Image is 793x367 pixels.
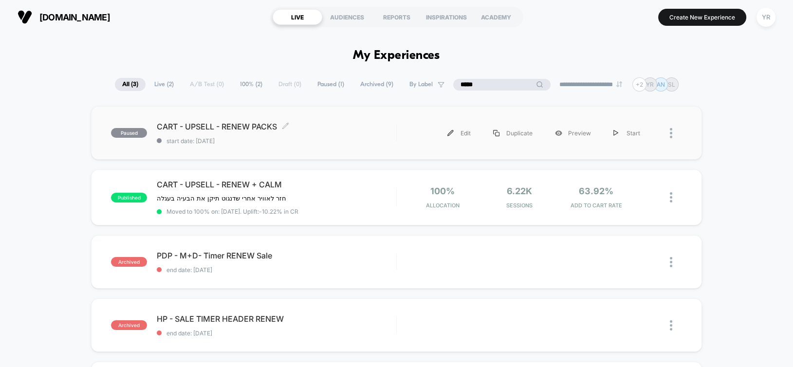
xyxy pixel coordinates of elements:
[353,49,440,63] h1: My Experiences
[157,194,286,202] span: חזר לאוויר אחרי שדנגוט תיקן את הבעיה בעגלה
[670,257,672,267] img: close
[115,78,146,91] span: All ( 3 )
[754,7,778,27] button: YR
[646,81,654,88] p: YR
[157,251,396,260] span: PDP - M+D- Timer RENEW Sale
[613,130,618,136] img: menu
[322,9,372,25] div: AUDIENCES
[310,78,351,91] span: Paused ( 1 )
[39,12,110,22] span: [DOMAIN_NAME]
[111,257,147,267] span: archived
[657,81,665,88] p: AN
[670,192,672,202] img: close
[658,9,746,26] button: Create New Experience
[111,193,147,202] span: published
[111,320,147,330] span: archived
[233,78,270,91] span: 100% ( 2 )
[353,78,401,91] span: Archived ( 9 )
[482,122,544,144] div: Duplicate
[157,330,396,337] span: end date: [DATE]
[111,128,147,138] span: paused
[18,10,32,24] img: Visually logo
[670,320,672,330] img: close
[483,202,555,209] span: Sessions
[147,78,181,91] span: Live ( 2 )
[560,202,632,209] span: ADD TO CART RATE
[436,122,482,144] div: Edit
[493,130,499,136] img: menu
[668,81,675,88] p: SL
[670,128,672,138] img: close
[447,130,454,136] img: menu
[409,81,433,88] span: By Label
[157,180,396,189] span: CART - UPSELL - RENEW + CALM
[616,81,622,87] img: end
[507,186,532,196] span: 6.22k
[579,186,613,196] span: 63.92%
[273,9,322,25] div: LIVE
[15,9,113,25] button: [DOMAIN_NAME]
[756,8,775,27] div: YR
[426,202,460,209] span: Allocation
[157,266,396,274] span: end date: [DATE]
[632,77,646,92] div: + 2
[157,137,396,145] span: start date: [DATE]
[166,208,298,215] span: Moved to 100% on: [DATE] . Uplift: -10.22% in CR
[422,9,471,25] div: INSPIRATIONS
[430,186,455,196] span: 100%
[544,122,602,144] div: Preview
[372,9,422,25] div: REPORTS
[157,122,396,131] span: CART - UPSELL - RENEW PACKS
[157,314,396,324] span: HP - SALE TIMER HEADER RENEW
[602,122,651,144] div: Start
[471,9,521,25] div: ACADEMY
